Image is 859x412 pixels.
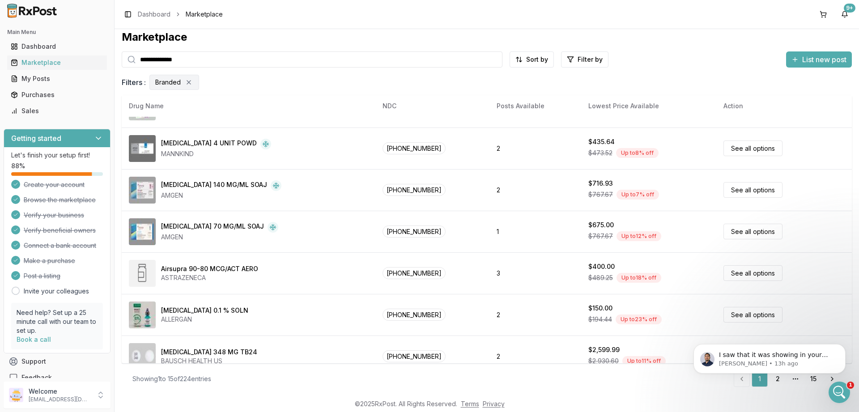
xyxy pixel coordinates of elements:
span: Connect a bank account [24,241,96,250]
span: Filter by [578,55,603,64]
span: Verify beneficial owners [24,226,96,235]
img: Airsupra 90-80 MCG/ACT AERO [129,260,156,287]
td: 2 [489,169,581,211]
span: [PHONE_NUMBER] [383,184,446,196]
button: My Posts [4,72,111,86]
img: User avatar [9,388,23,402]
span: 88 % [11,161,25,170]
a: Marketplace [7,55,107,71]
button: Marketplace [4,55,111,70]
p: [EMAIL_ADDRESS][DOMAIN_NAME] [29,396,91,403]
img: Afrezza 4 UNIT POWD [129,135,156,162]
span: Sort by [526,55,548,64]
div: Sales [11,106,103,115]
div: Up to 11 % off [622,356,666,366]
div: Purchases [11,90,103,99]
div: Up to 23 % off [616,314,662,324]
a: Privacy [483,400,505,408]
p: Welcome [29,387,91,396]
a: See all options [723,307,782,323]
div: [MEDICAL_DATA] 4 UNIT POWD [161,139,257,149]
span: [PHONE_NUMBER] [383,350,446,362]
button: Support [4,353,111,370]
div: AMGEN [161,191,281,200]
div: Marketplace [11,58,103,67]
a: My Posts [7,71,107,87]
button: Remove Branded filter [184,78,193,87]
a: See all options [723,140,782,156]
button: Sales [4,104,111,118]
td: 2 [489,336,581,377]
button: List new post [786,51,852,68]
a: See all options [723,265,782,281]
button: Dashboard [4,39,111,54]
img: Alphagan P 0.1 % SOLN [129,302,156,328]
div: ALLERGAN [161,315,248,324]
div: $675.00 [588,221,614,229]
div: Up to 8 % off [616,148,659,158]
img: Aimovig 140 MG/ML SOAJ [129,177,156,204]
div: Up to 7 % off [617,190,659,200]
th: NDC [375,95,489,117]
span: Post a listing [24,272,60,280]
a: Terms [461,400,479,408]
div: Up to 18 % off [617,273,661,283]
span: $489.25 [588,273,613,282]
h2: Main Menu [7,29,107,36]
div: [MEDICAL_DATA] 348 MG TB24 [161,348,257,357]
img: RxPost Logo [4,4,61,18]
h3: Getting started [11,133,61,144]
a: See all options [723,182,782,198]
p: Need help? Set up a 25 minute call with our team to set up. [17,308,98,335]
td: 2 [489,127,581,169]
th: Drug Name [122,95,375,117]
span: [PHONE_NUMBER] [383,267,446,279]
th: Action [716,95,852,117]
a: List new post [786,56,852,65]
button: Filter by [561,51,608,68]
div: Marketplace [122,30,852,44]
nav: breadcrumb [138,10,223,19]
a: Invite your colleagues [24,287,89,296]
img: Aimovig 70 MG/ML SOAJ [129,218,156,245]
a: Dashboard [138,10,170,19]
img: Aplenzin 348 MG TB24 [129,343,156,370]
td: 3 [489,252,581,294]
div: BAUSCH HEALTH US [161,357,257,365]
a: Sales [7,103,107,119]
button: 9+ [838,7,852,21]
span: List new post [802,54,846,65]
div: ASTRAZENECA [161,273,258,282]
div: Airsupra 90-80 MCG/ACT AERO [161,264,258,273]
div: $2,599.99 [588,345,620,354]
span: Browse the marketplace [24,195,96,204]
div: [MEDICAL_DATA] 0.1 % SOLN [161,306,248,315]
div: Up to 12 % off [617,231,661,241]
th: Posts Available [489,95,581,117]
button: Feedback [4,370,111,386]
span: $194.44 [588,315,612,324]
span: 1 [847,382,854,389]
span: Marketplace [186,10,223,19]
span: Verify your business [24,211,84,220]
span: [PHONE_NUMBER] [383,225,446,238]
span: $767.67 [588,232,613,241]
div: $716.93 [588,179,613,188]
div: $435.64 [588,137,615,146]
span: $473.52 [588,149,612,157]
div: [MEDICAL_DATA] 70 MG/ML SOAJ [161,222,264,233]
iframe: Intercom live chat [829,382,850,403]
span: $767.67 [588,190,613,199]
span: $2,930.60 [588,357,619,365]
div: Dashboard [11,42,103,51]
span: Make a purchase [24,256,75,265]
span: Filters : [122,77,146,88]
div: $150.00 [588,304,612,313]
div: AMGEN [161,233,278,242]
a: See all options [723,224,782,239]
a: Book a call [17,336,51,343]
td: 1 [489,211,581,252]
